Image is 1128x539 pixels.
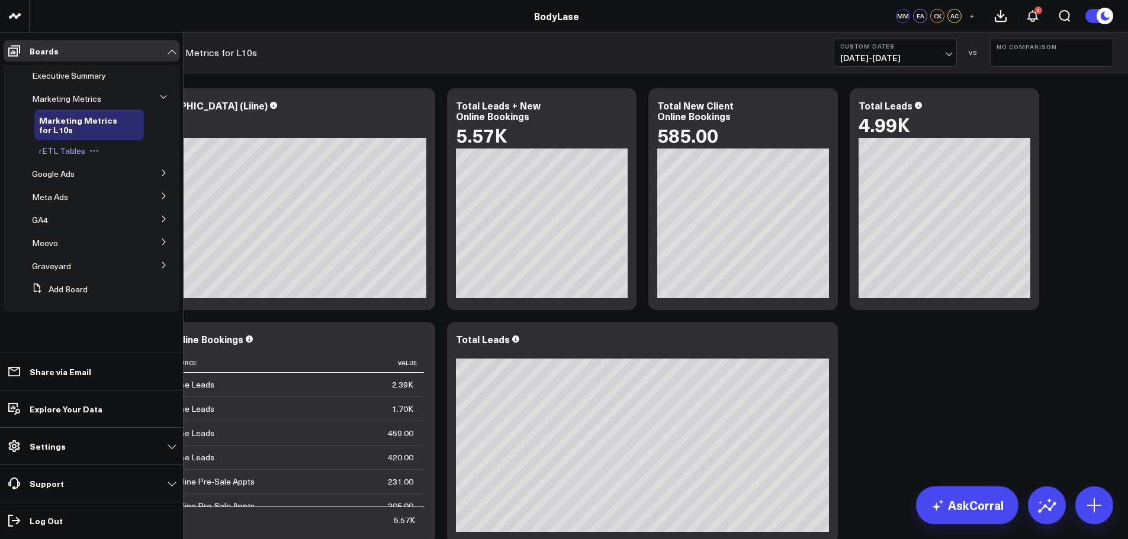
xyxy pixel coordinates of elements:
button: No Comparison [990,38,1113,67]
a: Marketing Metrics for L10s [139,46,257,59]
span: GA4 [32,214,48,225]
a: Google Ads [32,169,75,179]
p: Log Out [30,516,63,525]
div: AC [947,9,962,23]
span: Marketing Metrics [32,93,101,104]
a: Executive Summary [32,71,106,80]
span: Graveyard [32,260,71,272]
th: Value [353,353,424,373]
div: Liine Leads [172,451,214,463]
span: rETL Tables [39,145,85,156]
div: Total Leads [456,333,510,346]
p: Boards [30,46,59,56]
div: 5.57K [394,514,415,526]
a: BodyLase [534,9,579,22]
div: 2.39K [392,379,413,390]
div: VS [963,49,984,56]
div: 231.00 [388,476,413,488]
button: Add Board [27,279,88,300]
div: Liine Leads [172,427,214,439]
div: Total New Client Online Bookings [657,99,734,122]
div: Liine Leads [172,403,214,415]
div: Liine Leads [172,379,214,390]
div: 205.00 [388,500,413,512]
div: Online Pre-Sale Appts [172,500,255,512]
p: Support [30,479,64,488]
a: GA4 [32,215,48,225]
div: 5.57K [456,124,507,146]
a: Log Out [4,510,179,531]
span: Executive Summary [32,70,106,81]
div: MM [896,9,910,23]
button: + [965,9,979,23]
b: No Comparison [997,43,1107,50]
span: Meta Ads [32,191,68,202]
a: Meevo [32,238,58,248]
b: Custom Dates [840,43,950,50]
div: Total Leads [859,99,912,112]
th: Source [172,353,353,373]
div: Online Pre-Sale Appts [172,476,255,488]
div: 3 [1034,7,1042,14]
span: [DATE] - [DATE] [840,53,950,63]
div: 4.99K [859,114,910,135]
p: Share via Email [30,367,91,376]
a: AskCorral [916,486,1018,524]
div: EA [913,9,927,23]
span: Google Ads [32,168,75,179]
p: Explore Your Data [30,404,102,414]
p: Settings [30,441,66,451]
div: 1.70K [392,403,413,415]
a: Meta Ads [32,192,68,202]
button: Custom Dates[DATE]-[DATE] [834,38,957,67]
div: CK [930,9,944,23]
a: rETL Tables [39,146,85,156]
span: Meevo [32,237,58,248]
div: 585.00 [657,124,718,146]
a: Marketing Metrics for L10s [39,115,130,134]
a: Graveyard [32,262,71,271]
span: Marketing Metrics for L10s [39,114,117,135]
div: Total Leads + New Online Bookings [456,99,541,122]
div: 459.00 [388,427,413,439]
span: + [969,12,975,20]
div: 420.00 [388,451,413,463]
a: Marketing Metrics [32,94,101,104]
